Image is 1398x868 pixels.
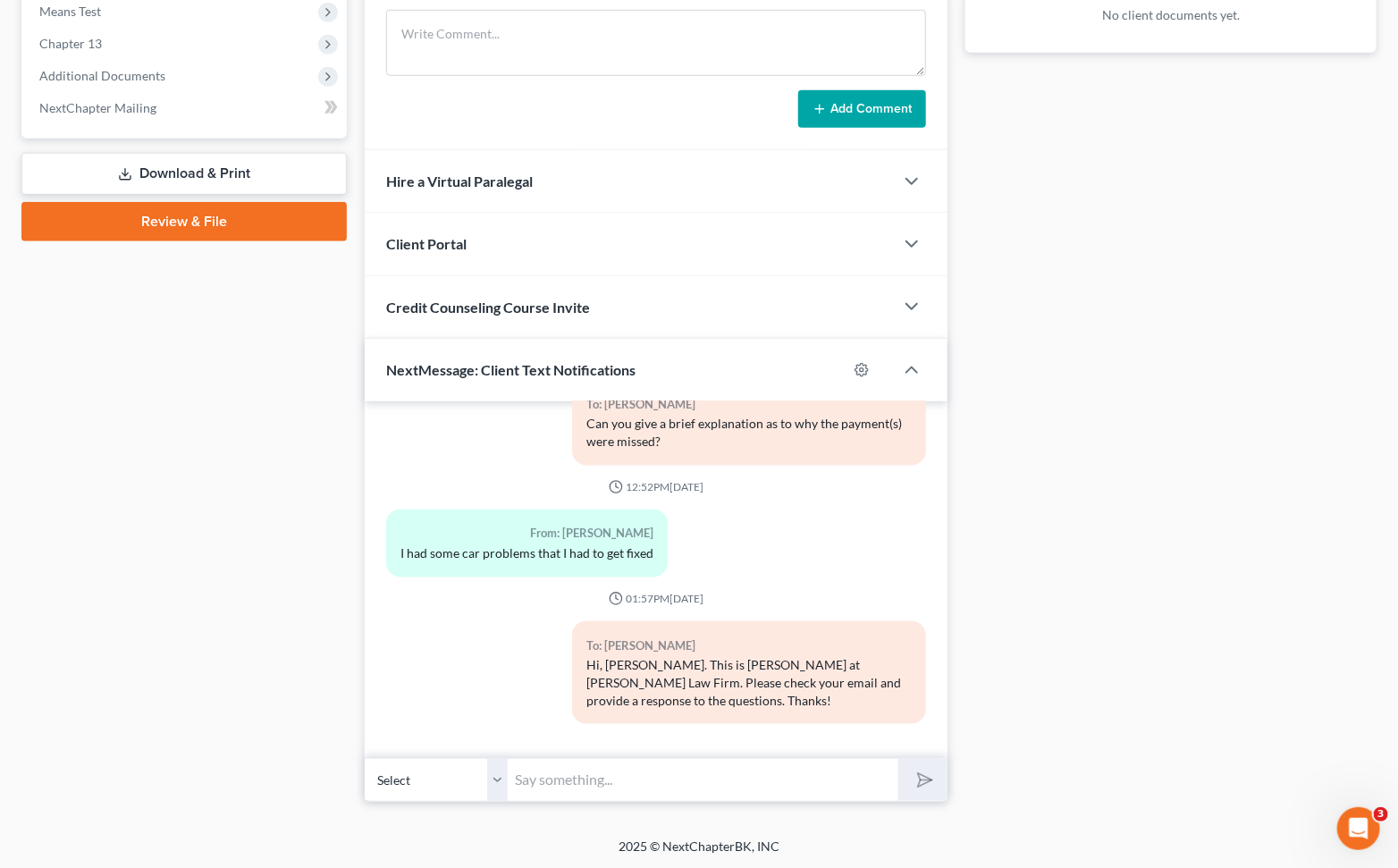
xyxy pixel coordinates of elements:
div: To: [PERSON_NAME] [586,395,912,416]
div: 01:57PM[DATE] [386,592,926,607]
iframe: Intercom live chat [1337,807,1380,850]
span: Additional Documents [39,68,165,83]
span: Hire a Virtual Paralegal [386,173,533,190]
span: NextChapter Mailing [39,100,156,115]
button: Add Comment [798,90,926,128]
div: I had some car problems that I had to get fixed [400,545,653,563]
span: 3 [1374,807,1388,822]
a: NextChapter Mailing [25,92,347,124]
p: No client documents yet. [980,6,1362,24]
div: Can you give a brief explanation as to why the payment(s) were missed? [586,416,912,451]
div: From: [PERSON_NAME] [400,524,653,544]
div: To: [PERSON_NAME] [586,636,912,656]
span: NextMessage: Client Text Notifications [386,361,636,378]
a: Download & Print [21,153,347,195]
span: Chapter 13 [39,36,102,51]
input: Say something... [508,758,898,802]
div: Hi, [PERSON_NAME]. This is [PERSON_NAME] at [PERSON_NAME] Law Firm. Please check your email and p... [586,656,912,710]
span: Client Portal [386,235,467,252]
a: Review & File [21,202,347,241]
span: Credit Counseling Course Invite [386,299,590,316]
span: Means Test [39,4,101,19]
div: 12:52PM[DATE] [386,480,926,495]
